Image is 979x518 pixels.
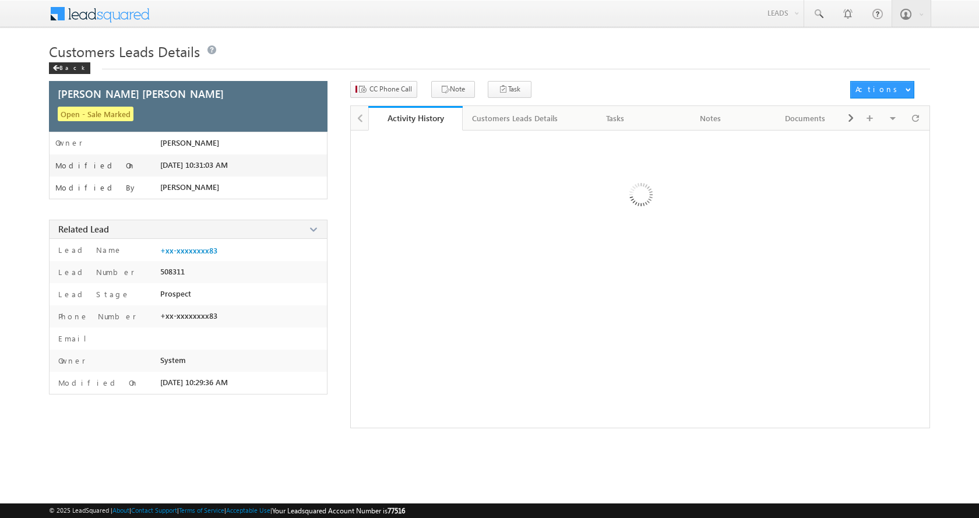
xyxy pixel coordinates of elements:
span: Open - Sale Marked [58,107,133,121]
span: System [160,355,186,365]
div: Customers Leads Details [472,111,558,125]
label: Lead Name [55,245,122,255]
span: Customers Leads Details [49,42,200,61]
span: © 2025 LeadSquared | | | | | [49,505,405,516]
button: CC Phone Call [350,81,417,98]
label: Modified On [55,161,136,170]
img: Loading ... [580,136,700,257]
span: Related Lead [58,223,109,235]
span: [DATE] 10:31:03 AM [160,160,228,170]
span: [PERSON_NAME] [PERSON_NAME] [58,89,224,99]
button: Actions [850,81,914,98]
div: Notes [672,111,748,125]
div: Actions [855,84,901,94]
label: Modified By [55,183,138,192]
label: Lead Stage [55,289,130,299]
span: 77516 [388,506,405,515]
div: Back [49,62,90,74]
a: Tasks [568,106,663,131]
label: Modified On [55,378,139,388]
a: Acceptable Use [226,506,270,514]
span: +xx-xxxxxxxx83 [160,311,217,320]
a: Customers Leads Details [463,106,568,131]
label: Owner [55,138,83,147]
span: Prospect [160,289,191,298]
a: Terms of Service [179,506,224,514]
button: Task [488,81,531,98]
div: Activity History [377,112,455,124]
a: Activity History [368,106,463,131]
span: Your Leadsquared Account Number is [272,506,405,515]
button: Note [431,81,475,98]
span: [PERSON_NAME] [160,138,219,147]
span: CC Phone Call [369,84,412,94]
span: [PERSON_NAME] [160,182,219,192]
label: Owner [55,355,86,366]
label: Email [55,333,96,344]
span: [DATE] 10:29:36 AM [160,378,228,387]
div: Documents [767,111,843,125]
a: Notes [663,106,758,131]
a: About [112,506,129,514]
a: +xx-xxxxxxxx83 [160,246,217,255]
label: Lead Number [55,267,135,277]
span: 508311 [160,267,185,276]
a: Documents [758,106,853,131]
a: Contact Support [131,506,177,514]
label: Phone Number [55,311,136,322]
div: Tasks [577,111,653,125]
